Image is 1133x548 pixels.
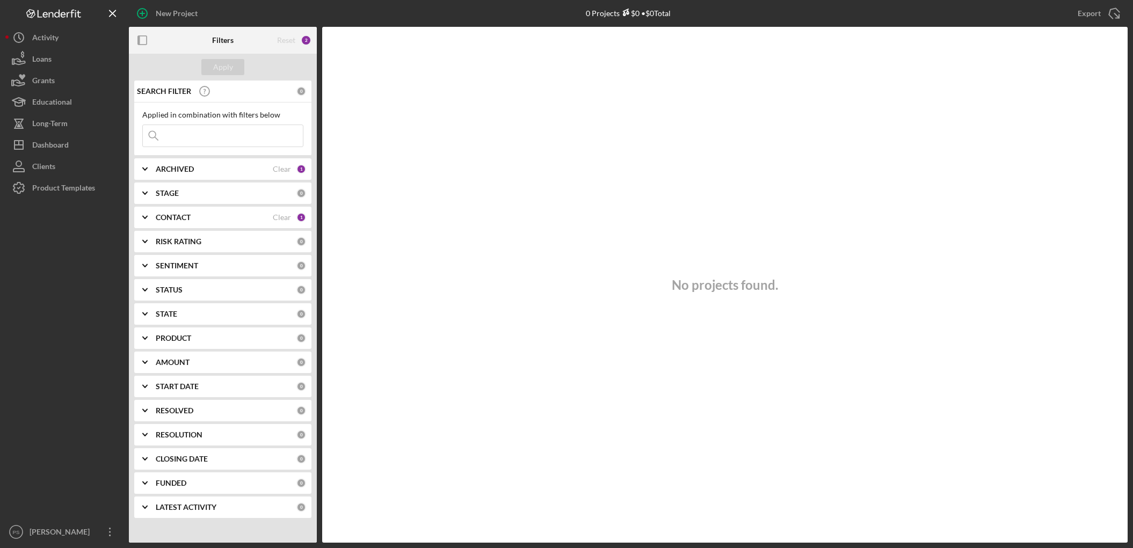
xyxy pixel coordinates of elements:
[5,48,124,70] button: Loans
[156,479,186,487] b: FUNDED
[213,59,233,75] div: Apply
[296,502,306,512] div: 0
[5,70,124,91] button: Grants
[586,9,671,18] div: 0 Projects • $0 Total
[296,237,306,246] div: 0
[156,358,190,367] b: AMOUNT
[296,309,306,319] div: 0
[156,455,208,463] b: CLOSING DATE
[296,478,306,488] div: 0
[32,177,95,201] div: Product Templates
[156,310,177,318] b: STATE
[27,521,97,545] div: [PERSON_NAME]
[301,35,311,46] div: 2
[156,237,201,246] b: RISK RATING
[32,156,55,180] div: Clients
[13,529,20,535] text: PS
[156,430,202,439] b: RESOLUTION
[156,189,179,198] b: STAGE
[277,36,295,45] div: Reset
[156,334,191,342] b: PRODUCT
[32,113,68,137] div: Long-Term
[156,165,194,173] b: ARCHIVED
[156,261,198,270] b: SENTIMENT
[156,3,198,24] div: New Project
[296,188,306,198] div: 0
[5,521,124,543] button: PS[PERSON_NAME]
[5,156,124,177] button: Clients
[129,3,208,24] button: New Project
[32,27,59,51] div: Activity
[32,70,55,94] div: Grants
[273,213,291,222] div: Clear
[156,213,191,222] b: CONTACT
[1067,3,1128,24] button: Export
[296,164,306,174] div: 1
[32,134,69,158] div: Dashboard
[296,430,306,440] div: 0
[201,59,244,75] button: Apply
[212,36,234,45] b: Filters
[156,286,183,294] b: STATUS
[5,27,124,48] button: Activity
[296,213,306,222] div: 1
[5,134,124,156] button: Dashboard
[32,48,52,72] div: Loans
[620,9,640,18] div: $0
[156,503,216,512] b: LATEST ACTIVITY
[296,406,306,415] div: 0
[296,333,306,343] div: 0
[5,113,124,134] button: Long-Term
[296,261,306,271] div: 0
[5,177,124,199] button: Product Templates
[273,165,291,173] div: Clear
[296,454,306,464] div: 0
[142,111,303,119] div: Applied in combination with filters below
[156,406,193,415] b: RESOLVED
[156,382,199,391] b: START DATE
[1078,3,1101,24] div: Export
[296,285,306,295] div: 0
[32,91,72,115] div: Educational
[672,277,778,293] h3: No projects found.
[137,87,191,96] b: SEARCH FILTER
[5,91,124,113] button: Educational
[296,86,306,96] div: 0
[296,357,306,367] div: 0
[296,382,306,391] div: 0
